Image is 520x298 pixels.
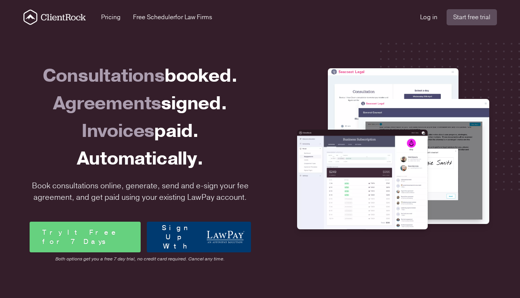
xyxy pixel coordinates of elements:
[447,9,497,25] a: Start free trial
[297,130,428,229] img: Draft your fee agreement in seconds.
[30,90,251,117] div: Agreements
[147,222,251,252] a: Sign Up With
[328,68,459,151] img: Draft your fee agreement in seconds.
[175,13,212,21] span: for Law Firms
[30,255,251,262] span: Both options get you a free 7 day trial, no credit card required. Cancel any time.
[154,119,199,143] span: paid.
[30,62,251,90] div: Consultations
[23,10,86,25] a: Go to the homepage
[161,91,227,116] span: signed.
[420,13,437,22] a: Log in
[101,13,121,22] a: Pricing
[14,9,506,25] nav: Global
[30,222,141,252] a: Try It Free for 7 Days
[23,10,86,25] svg: ClientRock Logo
[133,13,212,22] a: Free Schedulerfor Law Firms
[30,117,251,145] div: Invoices
[27,180,254,203] p: Book consultations online, generate, send and e-sign your fee agreement, and get paid using your ...
[30,145,251,173] div: Automatically.
[359,99,489,224] img: Draft your fee agreement in seconds.
[164,63,238,88] span: booked.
